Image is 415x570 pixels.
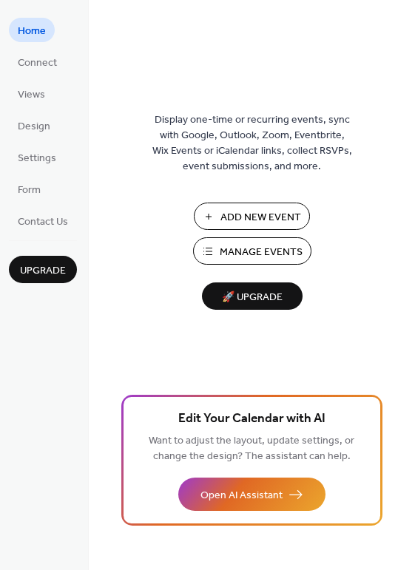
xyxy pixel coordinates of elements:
a: Form [9,177,50,201]
span: 🚀 Upgrade [211,288,294,308]
span: Want to adjust the layout, update settings, or change the design? The assistant can help. [149,431,354,466]
span: Upgrade [20,263,66,279]
span: Display one-time or recurring events, sync with Google, Outlook, Zoom, Eventbrite, Wix Events or ... [152,112,352,174]
span: Manage Events [220,245,303,260]
a: Views [9,81,54,106]
button: Add New Event [194,203,310,230]
span: Open AI Assistant [200,488,283,503]
span: Connect [18,55,57,71]
a: Contact Us [9,208,77,233]
span: Settings [18,151,56,166]
a: Connect [9,50,66,74]
span: Contact Us [18,214,68,230]
button: Upgrade [9,256,77,283]
a: Settings [9,145,65,169]
a: Home [9,18,55,42]
span: Home [18,24,46,39]
span: Design [18,119,50,135]
span: Views [18,87,45,103]
a: Design [9,113,59,138]
button: Open AI Assistant [178,478,325,511]
span: Form [18,183,41,198]
span: Edit Your Calendar with AI [178,409,325,430]
span: Add New Event [220,210,301,225]
button: Manage Events [193,237,311,265]
button: 🚀 Upgrade [202,282,303,310]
